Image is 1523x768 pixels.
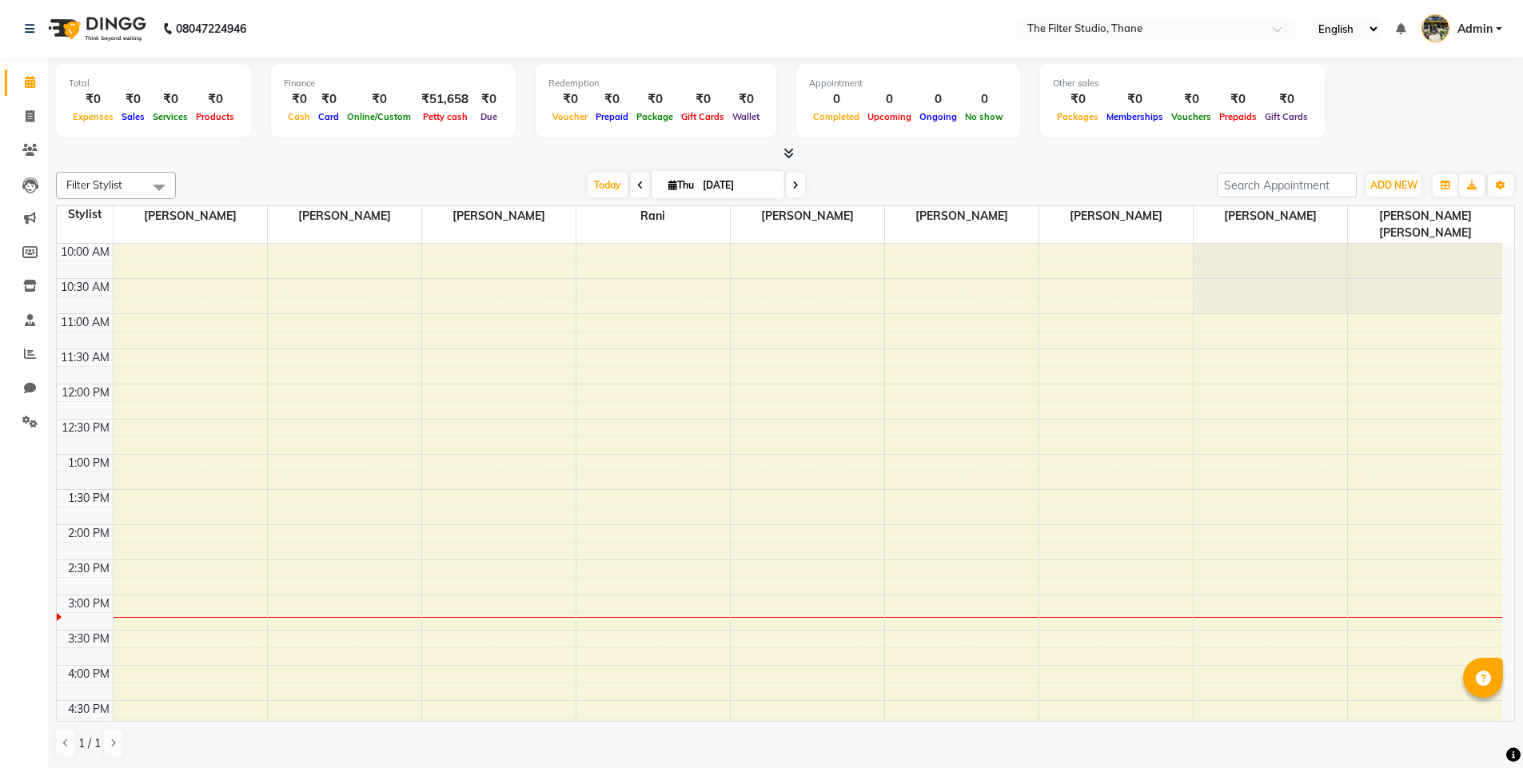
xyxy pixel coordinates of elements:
[192,90,238,109] div: ₹0
[1215,111,1261,122] span: Prepaids
[698,173,778,197] input: 2025-09-04
[588,173,628,197] span: Today
[1053,77,1312,90] div: Other sales
[728,90,763,109] div: ₹0
[677,111,728,122] span: Gift Cards
[192,111,238,122] span: Products
[57,206,113,223] div: Stylist
[65,701,113,718] div: 4:30 PM
[65,560,113,577] div: 2:30 PM
[284,111,314,122] span: Cash
[809,90,863,109] div: 0
[314,111,343,122] span: Card
[65,455,113,472] div: 1:00 PM
[1456,704,1507,752] iframe: chat widget
[1102,90,1167,109] div: ₹0
[422,206,576,226] span: [PERSON_NAME]
[475,90,503,109] div: ₹0
[592,111,632,122] span: Prepaid
[863,111,915,122] span: Upcoming
[58,279,113,296] div: 10:30 AM
[149,90,192,109] div: ₹0
[1215,90,1261,109] div: ₹0
[58,244,113,261] div: 10:00 AM
[65,595,113,612] div: 3:00 PM
[809,77,1007,90] div: Appointment
[548,111,592,122] span: Voucher
[1167,90,1215,109] div: ₹0
[65,490,113,507] div: 1:30 PM
[58,420,113,436] div: 12:30 PM
[632,90,677,109] div: ₹0
[65,525,113,542] div: 2:00 PM
[1217,173,1357,197] input: Search Appointment
[476,111,501,122] span: Due
[65,631,113,647] div: 3:30 PM
[176,6,246,51] b: 08047224946
[1167,111,1215,122] span: Vouchers
[41,6,150,51] img: logo
[1421,14,1449,42] img: Admin
[548,77,763,90] div: Redemption
[114,206,267,226] span: [PERSON_NAME]
[118,90,149,109] div: ₹0
[863,90,915,109] div: 0
[915,111,961,122] span: Ongoing
[419,111,472,122] span: Petty cash
[1053,111,1102,122] span: Packages
[58,384,113,401] div: 12:00 PM
[915,90,961,109] div: 0
[65,666,113,682] div: 4:00 PM
[1348,206,1502,243] span: [PERSON_NAME] [PERSON_NAME]
[592,90,632,109] div: ₹0
[58,314,113,331] div: 11:00 AM
[1366,174,1421,197] button: ADD NEW
[731,206,884,226] span: [PERSON_NAME]
[1102,111,1167,122] span: Memberships
[284,77,503,90] div: Finance
[69,111,118,122] span: Expenses
[66,178,122,191] span: Filter Stylist
[1370,179,1417,191] span: ADD NEW
[149,111,192,122] span: Services
[1053,90,1102,109] div: ₹0
[1457,21,1493,38] span: Admin
[664,179,698,191] span: Thu
[415,90,475,109] div: ₹51,658
[576,206,730,226] span: Rani
[1261,90,1312,109] div: ₹0
[284,90,314,109] div: ₹0
[809,111,863,122] span: Completed
[78,735,101,752] span: 1 / 1
[548,90,592,109] div: ₹0
[961,90,1007,109] div: 0
[268,206,421,226] span: [PERSON_NAME]
[677,90,728,109] div: ₹0
[314,90,343,109] div: ₹0
[69,90,118,109] div: ₹0
[1194,206,1347,226] span: [PERSON_NAME]
[885,206,1039,226] span: [PERSON_NAME]
[632,111,677,122] span: Package
[343,90,415,109] div: ₹0
[69,77,238,90] div: Total
[343,111,415,122] span: Online/Custom
[58,349,113,366] div: 11:30 AM
[1261,111,1312,122] span: Gift Cards
[728,111,763,122] span: Wallet
[1039,206,1193,226] span: [PERSON_NAME]
[118,111,149,122] span: Sales
[961,111,1007,122] span: No show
